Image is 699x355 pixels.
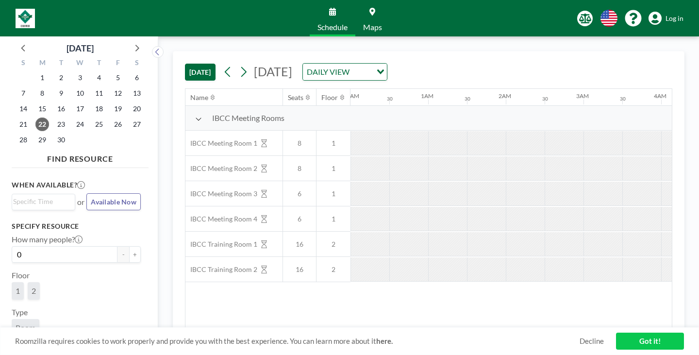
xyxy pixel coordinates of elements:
span: Saturday, September 20, 2025 [130,102,144,116]
span: Room [16,323,35,333]
span: Log in [666,14,683,23]
h4: FIND RESOURCE [12,150,149,164]
span: Roomzilla requires cookies to work properly and provide you with the best experience. You can lea... [15,337,580,346]
span: IBCC Meeting Room 4 [185,215,257,223]
span: Thursday, September 11, 2025 [92,86,106,100]
span: Tuesday, September 9, 2025 [54,86,68,100]
span: Wednesday, September 24, 2025 [73,118,87,131]
img: organization-logo [16,9,35,28]
span: Monday, September 22, 2025 [35,118,49,131]
span: DAILY VIEW [305,66,351,78]
span: 6 [283,189,316,198]
span: IBCC Training Room 2 [185,265,257,274]
h3: Specify resource [12,222,141,231]
span: Thursday, September 4, 2025 [92,71,106,85]
span: IBCC Meeting Room 1 [185,139,257,148]
span: 8 [283,139,316,148]
span: Friday, September 5, 2025 [111,71,125,85]
div: S [14,57,33,70]
span: Wednesday, September 17, 2025 [73,102,87,116]
div: Floor [321,93,338,102]
span: or [77,197,84,207]
span: Saturday, September 27, 2025 [130,118,144,131]
span: Saturday, September 6, 2025 [130,71,144,85]
div: 12AM [343,92,359,100]
span: 16 [283,265,316,274]
span: 1 [316,215,350,223]
span: Thursday, September 25, 2025 [92,118,106,131]
span: Tuesday, September 16, 2025 [54,102,68,116]
div: 30 [387,96,393,102]
a: here. [376,337,393,345]
span: Tuesday, September 30, 2025 [54,133,68,147]
span: 2 [316,240,350,249]
span: 6 [283,215,316,223]
button: [DATE] [185,64,216,81]
span: Maps [363,23,382,31]
span: Monday, September 15, 2025 [35,102,49,116]
div: Name [190,93,208,102]
button: Available Now [86,193,141,210]
span: Tuesday, September 2, 2025 [54,71,68,85]
div: 4AM [654,92,666,100]
span: 1 [316,139,350,148]
span: 2 [316,265,350,274]
div: 30 [542,96,548,102]
span: Sunday, September 28, 2025 [17,133,30,147]
span: Friday, September 12, 2025 [111,86,125,100]
span: 2 [32,286,36,296]
button: + [129,246,141,263]
div: Seats [288,93,303,102]
div: Search for option [12,194,75,209]
span: Sunday, September 21, 2025 [17,118,30,131]
span: Schedule [317,23,348,31]
div: 1AM [421,92,433,100]
label: Floor [12,270,30,280]
span: 1 [16,286,20,296]
span: [DATE] [254,64,292,79]
div: M [33,57,52,70]
span: Friday, September 26, 2025 [111,118,125,131]
span: Saturday, September 13, 2025 [130,86,144,100]
span: 8 [283,164,316,173]
span: Monday, September 8, 2025 [35,86,49,100]
span: Monday, September 29, 2025 [35,133,49,147]
span: Wednesday, September 3, 2025 [73,71,87,85]
div: 2AM [499,92,511,100]
div: S [127,57,146,70]
span: Sunday, September 14, 2025 [17,102,30,116]
a: Log in [649,12,683,25]
span: IBCC Meeting Rooms [212,113,284,123]
input: Search for option [352,66,371,78]
span: 16 [283,240,316,249]
a: Got it! [616,333,684,350]
span: Monday, September 1, 2025 [35,71,49,85]
span: IBCC Training Room 1 [185,240,257,249]
span: Wednesday, September 10, 2025 [73,86,87,100]
div: 3AM [576,92,589,100]
div: [DATE] [67,41,94,55]
span: IBCC Meeting Room 3 [185,189,257,198]
div: T [52,57,71,70]
label: Type [12,307,28,317]
div: F [108,57,127,70]
span: Friday, September 19, 2025 [111,102,125,116]
a: Decline [580,337,604,346]
button: - [117,246,129,263]
div: T [89,57,108,70]
span: Sunday, September 7, 2025 [17,86,30,100]
div: Search for option [303,64,387,80]
span: Tuesday, September 23, 2025 [54,118,68,131]
label: How many people? [12,235,83,244]
div: W [71,57,90,70]
div: 30 [620,96,626,102]
div: 30 [465,96,470,102]
span: Thursday, September 18, 2025 [92,102,106,116]
input: Search for option [13,196,69,207]
span: IBCC Meeting Room 2 [185,164,257,173]
span: Available Now [91,198,136,206]
span: 1 [316,164,350,173]
span: 1 [316,189,350,198]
